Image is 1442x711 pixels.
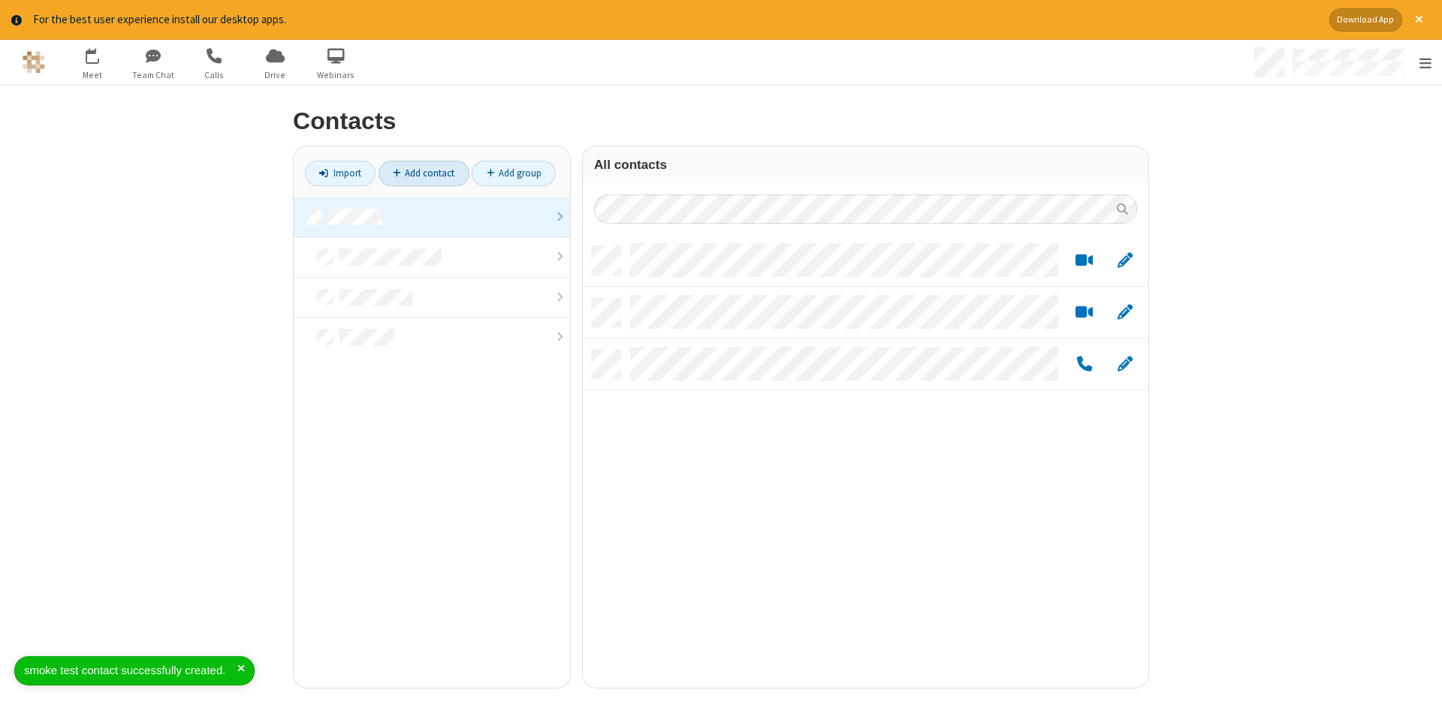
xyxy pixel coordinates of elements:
button: Edit [1110,251,1139,270]
span: Drive [247,68,303,82]
button: Start a video meeting [1069,303,1099,321]
a: Import [305,161,376,186]
button: Close alert [1407,8,1431,32]
span: Calls [186,68,243,82]
div: smoke test contact successfully created. [24,662,237,679]
button: Edit [1110,354,1139,373]
span: Team Chat [125,68,182,82]
h3: All contacts [594,158,1137,172]
img: QA Selenium DO NOT DELETE OR CHANGE [23,51,45,74]
button: Start a video meeting [1069,251,1099,270]
a: Add group [472,161,556,186]
div: 1 [96,48,106,59]
div: For the best user experience install our desktop apps. [33,11,1318,29]
button: Download App [1329,8,1402,32]
span: Meet [65,68,121,82]
button: Edit [1110,303,1139,321]
button: Call by phone [1069,354,1099,373]
a: Add contact [379,161,469,186]
h2: Contacts [293,108,1149,134]
div: grid [583,235,1148,688]
span: Webinars [308,68,364,82]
